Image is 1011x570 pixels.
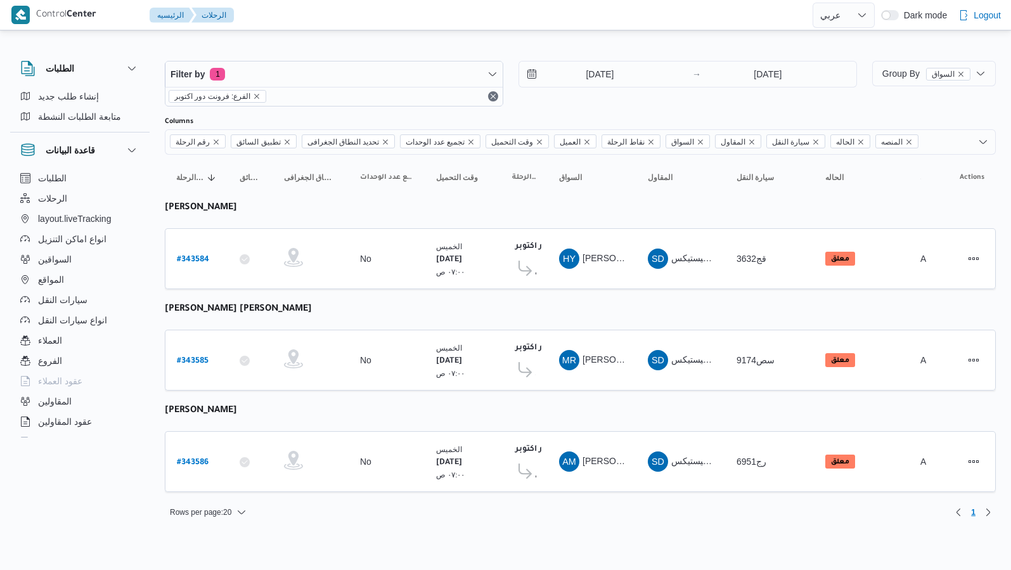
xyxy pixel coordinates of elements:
button: Remove المقاول from selection in this group [748,138,756,146]
button: remove selected entity [253,93,261,100]
span: إنشاء طلب جديد [38,89,99,104]
span: AM [562,451,576,472]
button: Remove المنصه from selection in this group [905,138,913,146]
button: سيارات النقل [15,290,145,310]
span: المنصه [881,135,903,149]
button: Open list of options [978,137,988,147]
span: قج3632 [737,254,766,264]
b: فرونت دور اكتوبر [515,242,578,251]
span: HY [563,249,576,269]
b: معلق [831,458,849,466]
span: Admin [920,355,946,365]
button: layout.liveTracking [15,209,145,229]
span: SD [652,249,664,269]
span: معلق [825,252,855,266]
small: الخميس [436,445,462,453]
button: المقاولين [15,391,145,411]
span: عقود العملاء [38,373,82,389]
b: [PERSON_NAME] [PERSON_NAME] [165,304,312,314]
span: العميل [560,135,581,149]
button: الطلبات [15,168,145,188]
b: معلق [831,256,849,263]
span: معلق [825,353,855,367]
button: إنشاء طلب جديد [15,86,145,107]
button: Actions [963,451,984,472]
button: متابعة الطلبات النشطة [15,107,145,127]
button: Previous page [951,505,966,520]
button: تطبيق السائق [235,167,266,188]
button: Logout [953,3,1006,28]
span: تجميع عدد الوحدات [400,134,480,148]
a: #343584 [177,250,209,268]
span: Admin [920,457,946,467]
span: [PERSON_NAME] [583,456,655,466]
div: Shrkah Ditak Ladarah Alamshuroaat W Alkhdmat Ba Lwjistiks [648,350,668,370]
button: Remove [486,89,501,104]
button: Remove الحاله from selection in this group [857,138,865,146]
span: الفرع: فرونت دور اكتوبر [174,91,250,102]
span: layout.liveTracking [38,211,111,226]
span: رقم الرحلة [176,135,210,149]
span: MR [562,350,576,370]
img: X8yXhbKr1z7QwAAAABJRU5ErkJggg== [11,6,30,24]
span: السواق [671,135,694,149]
span: تطبيق السائق [231,134,296,148]
span: رقم الرحلة [170,134,226,148]
span: تجميع عدد الوحدات [360,172,413,183]
span: Rows per page : 20 [170,505,231,520]
button: رقم الرحلةSorted in descending order [171,167,222,188]
b: [DATE] [436,256,462,264]
button: المواقع [15,269,145,290]
span: الرحلات [38,191,67,206]
span: تحديد النطاق الجغرافى [307,135,380,149]
span: المقاول [715,134,761,148]
button: Page 1 of 1 [966,505,981,520]
button: Remove وقت التحميل from selection in this group [536,138,543,146]
small: الخميس [436,344,462,352]
span: شركة ديتاك لادارة المشروعات و الخدمات بى لوجيستيكس [671,456,883,466]
span: Logout [974,8,1001,23]
span: المقاول [721,135,745,149]
span: تحديد النطاق الجغرافى [284,172,337,183]
span: شركة ديتاك لادارة المشروعات و الخدمات بى لوجيستيكس [671,253,883,263]
span: كارفور نيو معادي [535,263,536,278]
button: اجهزة التليفون [15,432,145,452]
span: العملاء [38,333,62,348]
button: السواق [554,167,630,188]
span: سيارة النقل [737,172,774,183]
button: الرحلات [15,188,145,209]
button: السواقين [15,249,145,269]
a: #343585 [177,352,209,369]
button: remove selected entity [957,70,965,78]
span: السواق [559,172,582,183]
iframe: chat widget [13,519,53,557]
a: #343586 [177,453,209,470]
span: تطبيق السائق [240,172,261,183]
span: [PERSON_NAME] [583,253,655,263]
span: المقاول [648,172,673,183]
span: Dark mode [899,10,947,20]
span: رج6951 [737,457,766,467]
span: الفرع: فرونت دور اكتوبر [169,90,266,103]
div: Shrkah Ditak Ladarah Alamshuroaat W Alkhdmat Ba Lwjistiks [648,249,668,269]
button: انواع سيارات النقل [15,310,145,330]
span: 1 active filters [210,68,225,81]
span: اجهزة التليفون [38,434,91,450]
svg: Sorted in descending order [207,172,217,183]
b: فرونت دور اكتوبر [515,344,578,353]
label: Columns [165,117,193,127]
button: الرحلات [191,8,234,23]
button: الطلبات [20,61,139,76]
span: SD [652,451,664,472]
span: الطلبات [38,171,67,186]
button: انواع اماكن التنزيل [15,229,145,249]
span: SD [652,350,664,370]
b: [DATE] [436,357,462,366]
span: السواق [926,68,970,81]
span: السواقين [38,252,72,267]
h3: قاعدة البيانات [46,143,95,158]
button: Rows per page:20 [165,505,252,520]
span: الفروع [38,353,62,368]
button: المقاول [643,167,719,188]
span: نقاط الرحلة [512,172,536,183]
